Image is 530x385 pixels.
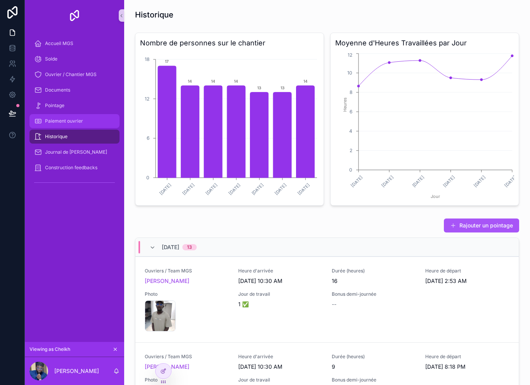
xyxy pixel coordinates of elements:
[182,182,196,196] text: [DATE]
[332,300,336,308] span: --
[425,363,509,371] span: [DATE] 8:18 PM
[350,89,352,95] tspan: 8
[45,134,68,140] span: Historique
[442,174,456,188] text: [DATE]
[45,102,64,109] span: Pointage
[257,85,261,90] text: 13
[29,36,120,50] a: Accueil MGS
[332,377,416,383] span: Bonus demi-journée
[29,130,120,144] a: Historique
[158,182,172,196] text: [DATE]
[238,377,322,383] span: Jour de travail
[147,135,149,141] tspan: 6
[348,52,352,58] tspan: 12
[332,354,416,360] span: Durée (heures)
[145,96,149,102] tspan: 12
[25,31,124,199] div: scrollable content
[238,291,322,297] span: Jour de travail
[332,291,416,297] span: Bonus demi-journée
[349,128,352,134] tspan: 4
[425,277,509,285] span: [DATE] 2:53 AM
[350,147,352,153] tspan: 2
[431,194,440,199] tspan: Jour
[332,363,416,371] span: 9
[204,182,218,196] text: [DATE]
[29,52,120,66] a: Solde
[29,114,120,128] a: Paiement ouvrier
[238,354,322,360] span: Heure d'arrivée
[29,161,120,175] a: Construction feedbacks
[444,219,519,232] button: Rajouter un pointage
[165,59,169,64] text: 17
[188,79,192,83] text: 14
[238,300,322,308] span: 1 ✅
[135,9,173,20] h1: Historique
[140,38,319,49] h3: Nombre de personnes sur le chantier
[145,363,189,371] a: [PERSON_NAME]
[251,182,265,196] text: [DATE]
[349,167,352,173] tspan: 0
[303,79,308,83] text: 14
[187,244,192,250] div: 13
[140,52,319,201] div: chart
[227,182,241,196] text: [DATE]
[238,277,322,285] span: [DATE] 10:30 AM
[145,56,149,62] tspan: 18
[45,149,107,155] span: Journal de [PERSON_NAME]
[45,165,97,171] span: Construction feedbacks
[45,71,97,78] span: Ouvrier / Chantier MGS
[332,268,416,274] span: Durée (heures)
[350,174,364,188] text: [DATE]
[145,268,229,274] span: Ouvriers / Team MGS
[29,346,70,352] span: Viewing as Cheikh
[29,99,120,113] a: Pointage
[54,367,99,375] p: [PERSON_NAME]
[350,109,352,114] tspan: 6
[145,354,229,360] span: Ouvriers / Team MGS
[162,243,179,251] span: [DATE]
[234,79,238,83] text: 14
[238,268,322,274] span: Heure d'arrivée
[347,70,352,76] tspan: 10
[425,354,509,360] span: Heure de départ
[297,182,311,196] text: [DATE]
[29,68,120,82] a: Ouvrier / Chantier MGS
[281,85,284,90] text: 13
[45,87,70,93] span: Documents
[274,182,288,196] text: [DATE]
[146,175,149,180] tspan: 0
[411,174,425,188] text: [DATE]
[335,52,514,201] div: chart
[381,174,395,188] text: [DATE]
[503,174,517,188] text: [DATE]
[45,40,73,47] span: Accueil MGS
[68,9,81,22] img: App logo
[45,118,83,124] span: Paiement ouvrier
[29,145,120,159] a: Journal de [PERSON_NAME]
[332,277,416,285] span: 16
[145,277,189,285] a: [PERSON_NAME]
[342,97,348,112] tspan: Heures
[425,268,509,274] span: Heure de départ
[335,38,514,49] h3: Moyenne d'Heures Travaillées par Jour
[45,56,57,62] span: Solde
[145,291,229,297] span: Photo
[238,363,322,371] span: [DATE] 10:30 AM
[29,83,120,97] a: Documents
[145,377,229,383] span: Photo
[473,174,487,188] text: [DATE]
[211,79,215,83] text: 14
